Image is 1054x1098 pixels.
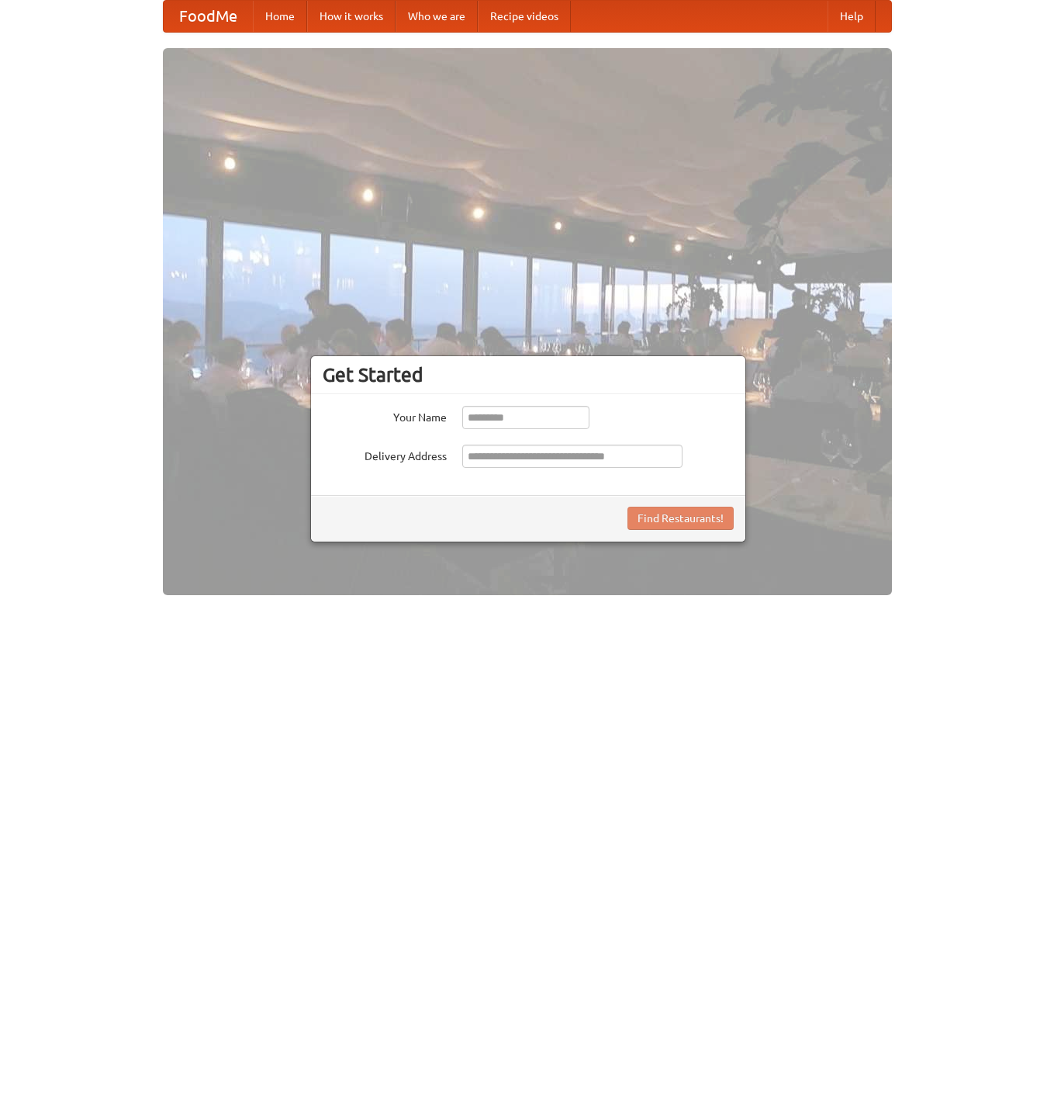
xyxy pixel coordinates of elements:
[828,1,876,32] a: Help
[323,445,447,464] label: Delivery Address
[323,406,447,425] label: Your Name
[253,1,307,32] a: Home
[396,1,478,32] a: Who we are
[164,1,253,32] a: FoodMe
[478,1,571,32] a: Recipe videos
[627,507,734,530] button: Find Restaurants!
[323,363,734,386] h3: Get Started
[307,1,396,32] a: How it works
